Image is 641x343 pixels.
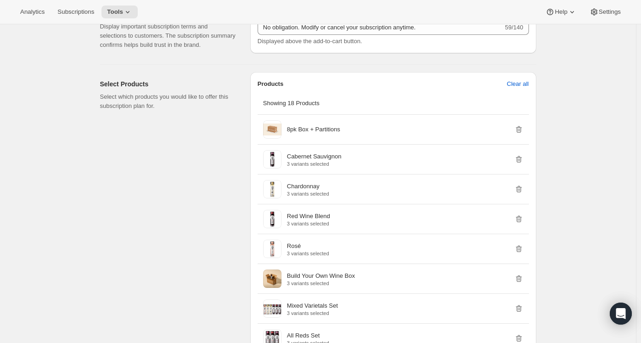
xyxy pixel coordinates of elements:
button: Tools [101,6,138,18]
img: Cabernet Sauvignon [263,150,281,169]
img: Chardonnay [263,180,281,198]
span: Help [555,8,567,16]
p: Chardonnay [287,182,320,191]
p: 3 variants selected [287,251,329,256]
button: Clear all [501,77,534,91]
p: Rosé [287,242,301,251]
button: Settings [584,6,626,18]
button: Analytics [15,6,50,18]
p: Build Your Own Wine Box [287,271,355,281]
img: Red Wine Blend [263,210,281,228]
button: Help [540,6,582,18]
img: Rosé [263,240,281,258]
p: 3 variants selected [287,310,338,316]
button: Subscriptions [52,6,100,18]
p: Select which products you would like to offer this subscription plan for. [100,92,236,111]
span: Settings [599,8,621,16]
p: Mixed Varietals Set [287,301,338,310]
p: 3 variants selected [287,221,330,226]
p: 3 variants selected [287,161,342,167]
span: Analytics [20,8,45,16]
p: Display important subscription terms and selections to customers. The subscription summary confir... [100,22,236,50]
p: 8pk Box + Partitions [287,125,340,134]
p: Products [258,79,283,89]
p: Red Wine Blend [287,212,330,221]
img: Mixed Varietals Set [263,299,281,318]
img: Build Your Own Wine Box [263,270,281,288]
input: No obligation, modify or cancel your subscription anytime. [258,20,503,35]
span: Subscriptions [57,8,94,16]
p: All Reds Set [287,331,320,340]
span: Tools [107,8,123,16]
p: 3 variants selected [287,191,329,197]
div: Open Intercom Messenger [610,303,632,325]
span: Clear all [507,79,529,89]
h2: Select Products [100,79,236,89]
p: 3 variants selected [287,281,355,286]
span: Showing 18 Products [263,100,320,107]
p: Cabernet Sauvignon [287,152,342,161]
span: Displayed above the add-to-cart button. [258,38,362,45]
